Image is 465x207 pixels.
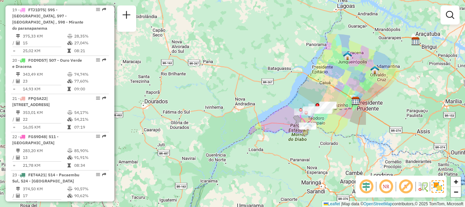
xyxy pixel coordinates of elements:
i: Total de Atividades [16,117,20,121]
a: Exibir filtros [443,8,457,22]
td: 08:37 [74,200,106,207]
span: FPQ5A22 [28,96,46,101]
td: 375,33 KM [22,33,67,40]
td: 15 [22,40,67,46]
i: Distância Total [16,34,20,38]
i: % de utilização do peso [67,110,73,115]
span: FTJ1D75 [28,7,45,12]
td: 22,03 KM [22,200,67,207]
td: 09:00 [74,86,106,92]
span: 22 - [12,134,59,145]
i: Distância Total [16,149,20,153]
span: Ocultar deslocamento [358,178,374,195]
td: 27,04% [74,40,106,46]
td: 22 [22,116,67,123]
i: % de utilização da cubagem [67,117,73,121]
td: 28,35% [74,33,106,40]
td: / [12,192,16,199]
img: Exibir/Ocultar setores [432,180,444,193]
td: 08:34 [74,162,106,169]
i: Tempo total em rota [67,125,71,129]
a: Nova sessão e pesquisa [120,8,133,24]
td: 374,50 KM [22,186,67,192]
i: % de utilização do peso [67,72,73,76]
span: FGS9D48 [28,134,46,139]
td: = [12,162,16,169]
span: FET4A21 [28,172,45,177]
a: Zoom in [451,177,461,187]
i: Total de Atividades [16,41,20,45]
em: Rota exportada [102,58,106,62]
span: 20 - [12,58,82,69]
em: Opções [96,173,100,177]
td: 77,60% [74,78,106,85]
em: Rota exportada [102,8,106,12]
img: Adamentina [370,65,379,74]
i: Tempo total em rota [67,87,71,91]
td: 283,20 KM [22,147,67,154]
td: 25,02 KM [22,47,67,54]
td: 74,74% [74,71,106,78]
td: / [12,116,16,123]
td: 54,17% [74,109,106,116]
td: 343,49 KM [22,71,67,78]
a: Zoom out [451,187,461,197]
span: | 514 - Pacaembu Sul, 524 - [GEOGRAPHIC_DATA] [12,172,79,183]
td: 08:21 [74,47,106,54]
i: % de utilização do peso [67,34,73,38]
em: Opções [96,96,100,100]
em: Rota exportada [102,96,106,100]
img: PA - Dracema [343,51,352,60]
i: Total de Atividades [16,79,20,83]
td: = [12,200,16,207]
td: 353,01 KM [22,109,67,116]
td: 90,57% [74,186,106,192]
i: % de utilização da cubagem [67,194,73,198]
img: Fads [352,96,360,105]
td: 13 [22,154,67,161]
span: | [341,202,342,206]
span: | 511 - [GEOGRAPHIC_DATA] [12,134,59,145]
td: / [12,40,16,46]
td: / [12,154,16,161]
em: Rota exportada [102,134,106,138]
td: 07:19 [74,124,106,131]
img: Fluxo de ruas [417,181,428,192]
i: % de utilização da cubagem [67,79,73,83]
td: = [12,124,16,131]
img: CDD Araçatuba [411,37,420,46]
span: | 507 - Ouro Verde e Dracena [12,58,82,69]
i: Distância Total [16,72,20,76]
span: Exibir rótulo [398,178,414,195]
td: / [12,78,16,85]
td: 16,05 KM [22,124,67,131]
i: Tempo total em rota [67,49,71,53]
span: 21 - [12,96,50,107]
em: Rota exportada [102,173,106,177]
i: Tempo total em rota [67,163,71,167]
span: 23 - [12,172,79,183]
td: 91,91% [74,154,106,161]
div: Map data © contributors,© 2025 TomTom, Microsoft [322,201,465,207]
td: 21,78 KM [22,162,67,169]
span: Ocultar NR [378,178,394,195]
i: % de utilização da cubagem [67,156,73,160]
td: = [12,86,16,92]
em: Opções [96,8,100,12]
i: % de utilização do peso [67,149,73,153]
span: FOD9D57 [28,58,46,63]
a: OpenStreetMap [364,202,392,206]
img: PA - Rosana [303,122,312,131]
em: Opções [96,58,100,62]
span: + [454,177,458,186]
span: | [STREET_ADDRESS] [12,96,50,107]
td: 54,21% [74,116,106,123]
i: Total de Atividades [16,194,20,198]
td: 17 [22,192,67,199]
i: % de utilização da cubagem [67,41,73,45]
td: 90,62% [74,192,106,199]
span: 19 - [12,7,83,31]
td: 23 [22,78,67,85]
i: Distância Total [16,187,20,191]
td: 85,90% [74,147,106,154]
